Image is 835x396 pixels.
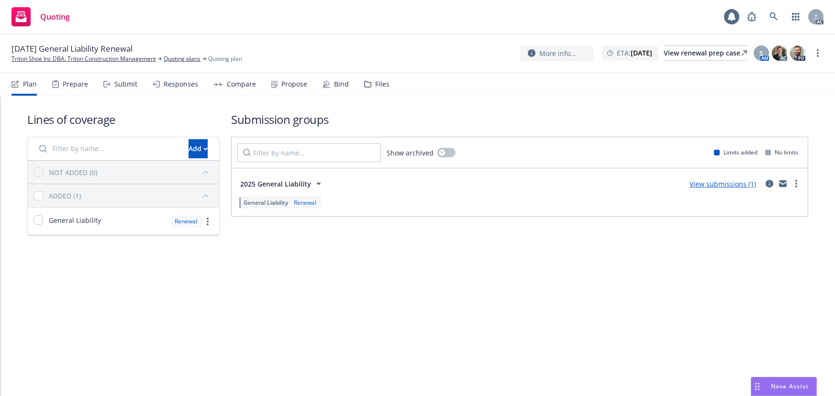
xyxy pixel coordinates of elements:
div: Add [189,140,208,158]
div: Propose [281,80,307,88]
input: Filter by name... [33,139,183,158]
div: Prepare [63,80,88,88]
button: NOT ADDED (0) [49,165,213,180]
a: mail [777,178,789,189]
span: Show archived [387,148,434,158]
span: [DATE] General Liability Renewal [11,43,133,55]
div: Plan [23,80,37,88]
div: Responses [164,80,198,88]
a: more [790,178,802,189]
span: S [759,48,763,58]
div: Drag to move [751,377,763,396]
span: Quoting [40,13,70,21]
div: ADDED (1) [49,191,81,201]
button: More info... [520,45,594,61]
div: Submit [114,80,137,88]
div: Renewal [292,198,318,207]
a: Switch app [786,7,805,26]
h1: Submission groups [231,111,808,127]
a: circleInformation [764,178,775,189]
a: more [812,47,824,59]
span: General Liability [244,198,288,207]
div: Files [375,80,390,88]
div: View renewal prep case [664,46,747,60]
a: View submissions (1) [690,179,756,188]
button: 2025 General Liability [237,174,327,193]
div: Bind [334,80,349,88]
span: More info... [539,48,576,58]
a: Quoting plans [164,55,200,63]
a: Report a Bug [742,7,761,26]
div: NOT ADDED (0) [49,167,97,177]
button: Add [189,139,208,158]
input: Filter by name... [237,143,381,162]
span: General Liability [49,215,101,225]
a: more [202,216,213,227]
strong: [DATE] [631,48,652,57]
a: Quoting [8,3,74,30]
div: Renewal [170,215,202,227]
span: 2025 General Liability [240,179,311,189]
div: Compare [227,80,256,88]
h1: Lines of coverage [27,111,220,127]
img: photo [772,45,787,61]
img: photo [790,45,805,61]
a: Search [764,7,783,26]
span: ETA : [617,48,652,58]
button: Nova Assist [751,377,817,396]
span: Quoting plan [208,55,242,63]
span: Nova Assist [771,382,809,390]
a: Triton Shoe Inc DBA: Triton Construction Management [11,55,156,63]
div: Limits added [714,148,757,156]
a: View renewal prep case [664,45,747,61]
button: ADDED (1) [49,188,213,203]
div: No limits [765,148,798,156]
